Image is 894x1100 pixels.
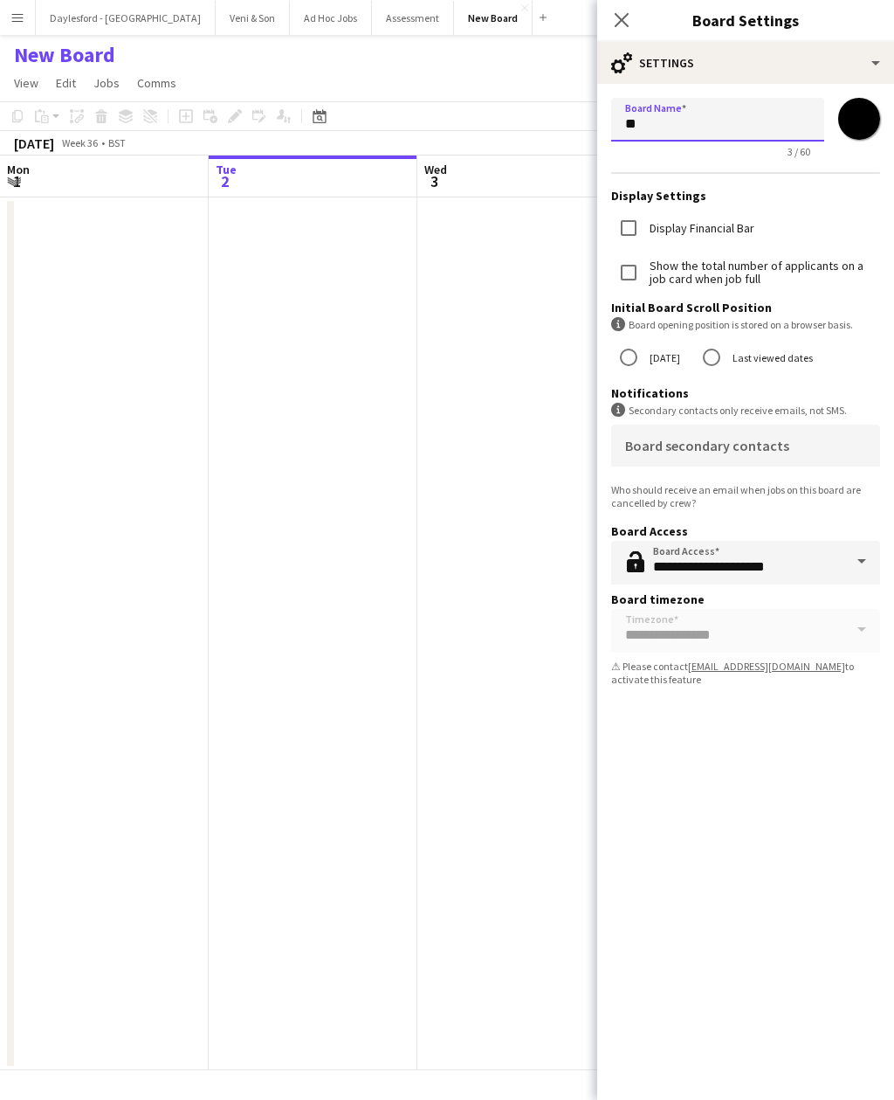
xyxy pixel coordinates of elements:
div: Board opening position is stored on a browser basis. [611,317,880,332]
a: View [7,72,45,94]
h1: New Board [14,42,115,68]
a: Edit [49,72,83,94]
a: [EMAIL_ADDRESS][DOMAIN_NAME] [688,660,845,673]
label: Show the total number of applicants on a job card when job full [646,259,880,286]
h3: Board Settings [597,9,894,31]
h3: Board Access [611,523,880,539]
button: Assessment [372,1,454,35]
span: View [14,75,38,91]
button: Veni & Son [216,1,290,35]
label: Display Financial Bar [646,222,754,235]
label: Last viewed dates [729,344,813,371]
span: Wed [424,162,447,177]
h3: Board timezone [611,592,880,607]
button: New Board [454,1,533,35]
div: BST [108,136,126,149]
span: Comms [137,75,176,91]
span: Edit [56,75,76,91]
span: Week 36 [58,136,101,149]
div: Secondary contacts only receive emails, not SMS. [611,403,880,418]
div: [DATE] [14,135,54,152]
span: Tue [216,162,237,177]
span: 1 [4,171,30,191]
span: Jobs [93,75,120,91]
a: Comms [130,72,183,94]
h3: Display Settings [611,188,880,204]
button: Daylesford - [GEOGRAPHIC_DATA] [36,1,216,35]
button: Ad Hoc Jobs [290,1,372,35]
div: Who should receive an email when jobs on this board are cancelled by crew? [611,483,880,509]
label: [DATE] [646,344,680,371]
mat-label: Board secondary contacts [625,437,789,454]
span: 3 [422,171,447,191]
h3: Notifications [611,385,880,401]
span: 3 / 60 [774,145,824,158]
h3: Initial Board Scroll Position [611,300,880,315]
a: Jobs [86,72,127,94]
span: Mon [7,162,30,177]
div: Settings [597,42,894,84]
span: 2 [213,171,237,191]
div: ⚠ Please contact to activate this feature [611,660,880,686]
